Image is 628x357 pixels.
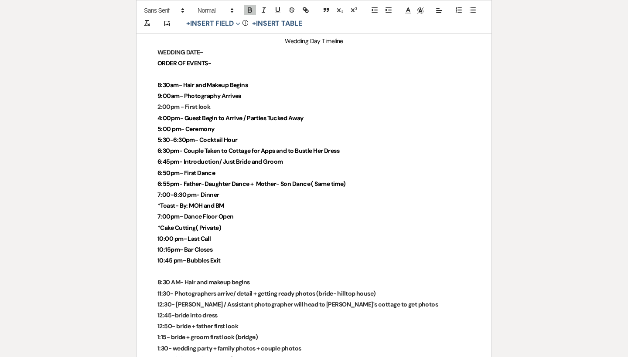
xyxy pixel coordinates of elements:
span: Text Background Color [414,5,427,16]
strong: 6:50pm- First Dance [157,169,215,177]
strong: 5:30-6:30pm- Cocktail Hour [157,136,237,144]
strong: 9:00am- Photography Arrives [157,92,241,100]
strong: 2:00pm - First look [157,103,210,111]
button: Insert Field [183,18,243,29]
strong: 7:00pm- Dance Floor Open [157,212,234,220]
strong: 10:45 pm- Bubbles Exit [157,256,221,264]
strong: WEDDING DATE- [157,48,203,56]
strong: 11:30- Photographers arrive/ detail + getting ready photos (bride- hilltop house) [157,290,376,297]
strong: 6:30pm- Couple Taken to Cottage for Apps and to Bustle Her Dress [157,147,339,155]
strong: 5:00 pm- Ceremony [157,125,214,133]
strong: 1:15- bride + groom first look (bridge) [157,333,258,341]
span: Alignment [433,5,445,16]
strong: 1:30- wedding party + family photos + couple photos [157,344,301,352]
span: Wedding Day Timeline [285,37,343,45]
strong: 12:45-bride into dress [157,311,218,319]
strong: 12:30- [PERSON_NAME] / Assistant photographer will head to [PERSON_NAME]'s cottage to get photos [157,300,438,308]
span: + [252,20,256,27]
span: + [186,20,190,27]
strong: 6:55pm- Father-Daughter Dance + Mother- Son Dance ( Same time) [157,180,346,188]
strong: *Cake Cutting( Private) [157,224,221,232]
span: Header Formats [194,5,236,16]
strong: ORDER OF EVENTS- [157,59,211,67]
button: +Insert Table [249,18,305,29]
strong: 7:00-8:30 pm- Dinner [157,191,219,199]
strong: 8:30am- Hair and Makeup Begins [157,81,248,89]
strong: 12:50- bride + father first look [157,322,238,330]
strong: 10:15pm- Bar Closes [157,246,212,253]
strong: 8:30 AM- Hair and makeup begins [157,278,250,286]
strong: 4:00pm- Guest Begin to Arrive / Parties Tucked Away [157,114,303,122]
strong: *Toast- By: MOH and BM [157,202,224,209]
strong: 6:45pm- Introduction/ Just Bride and Groom [157,158,283,165]
span: Text Color [402,5,414,16]
strong: 10:00 pm- Last Call [157,235,211,242]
